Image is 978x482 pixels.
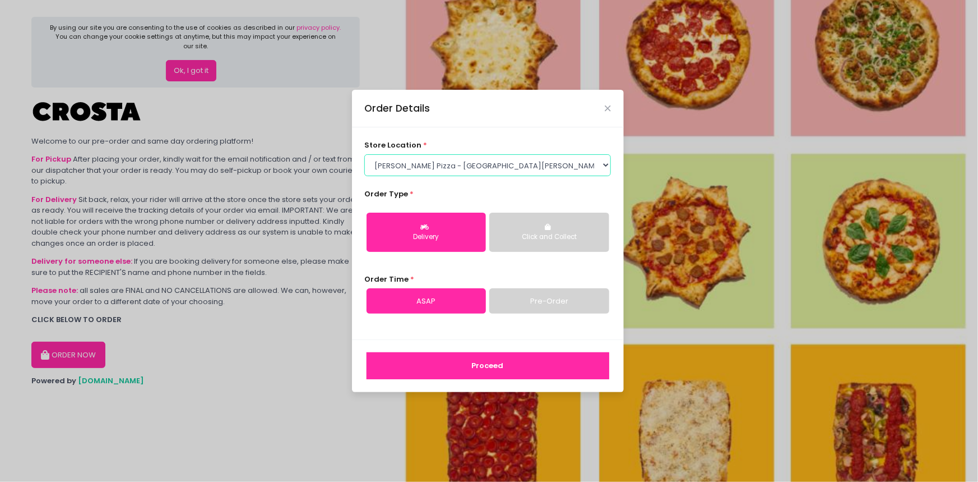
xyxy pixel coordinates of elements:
span: store location [364,140,421,150]
div: Click and Collect [497,232,601,242]
button: Proceed [367,352,609,379]
a: ASAP [367,288,486,314]
div: Order Details [364,101,430,116]
button: Click and Collect [489,213,609,252]
span: Order Type [364,189,408,199]
a: Pre-Order [489,288,609,314]
span: Order Time [364,274,409,284]
div: Delivery [374,232,478,242]
button: Close [605,105,611,111]
button: Delivery [367,213,486,252]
